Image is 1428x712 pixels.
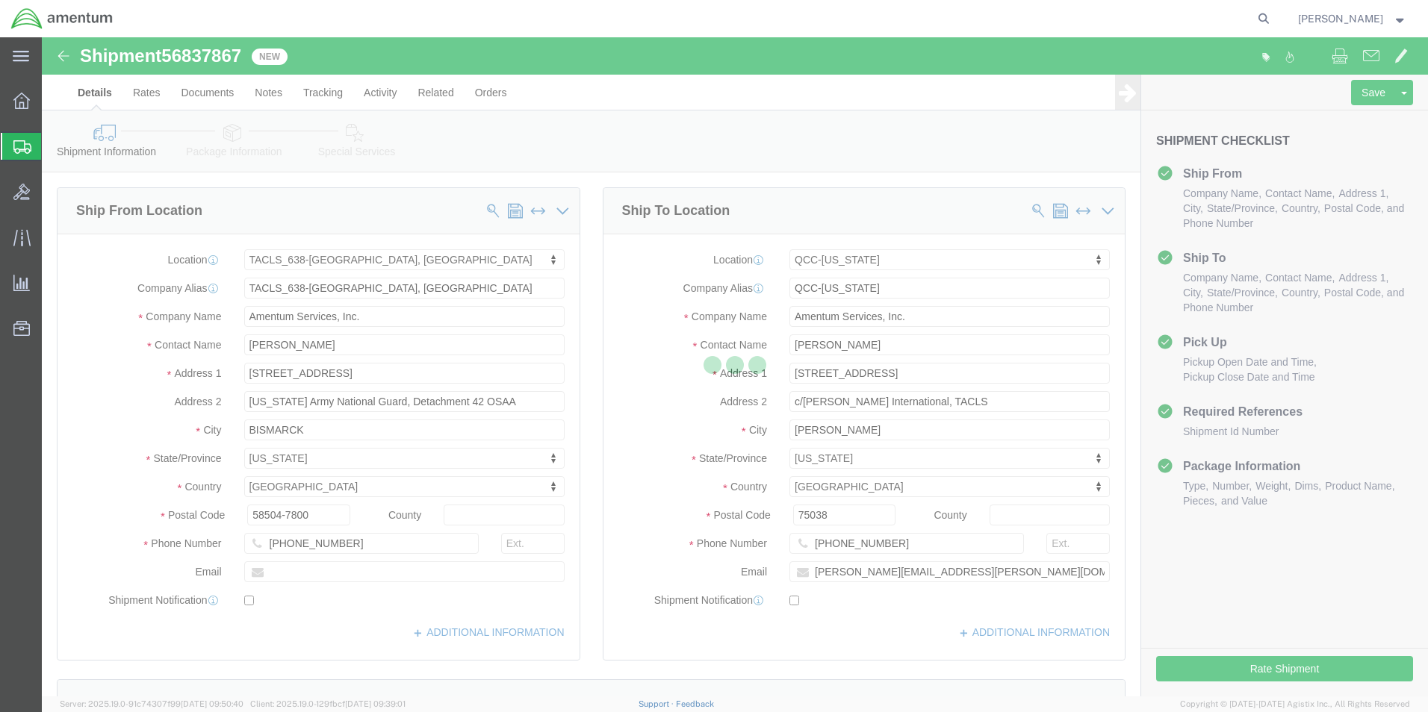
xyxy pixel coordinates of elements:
span: Server: 2025.19.0-91c74307f99 [60,699,243,708]
a: Support [639,699,676,708]
span: [DATE] 09:50:40 [181,699,243,708]
span: Client: 2025.19.0-129fbcf [250,699,406,708]
span: Copyright © [DATE]-[DATE] Agistix Inc., All Rights Reserved [1180,698,1410,711]
span: [DATE] 09:39:01 [345,699,406,708]
span: Nathan Roller [1298,10,1383,27]
a: Feedback [676,699,714,708]
img: logo [10,7,114,30]
button: [PERSON_NAME] [1297,10,1408,28]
